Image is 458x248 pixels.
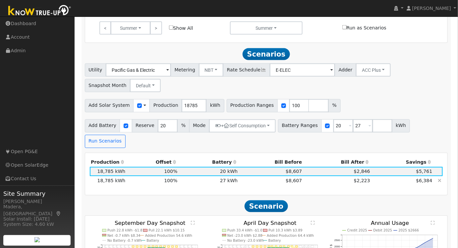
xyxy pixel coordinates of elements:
[189,119,209,133] span: Mode
[209,119,276,133] button: +Self Consumption
[356,63,391,77] button: ACC Plus
[164,169,177,174] span: 100%
[433,238,434,239] circle: onclick=""
[56,211,62,216] a: Map
[227,234,262,238] text: Net -23.0 kWh $2.88
[268,228,303,232] text: Pull 10.3 kWh $3.89
[347,228,367,232] text: Credit 2025
[3,216,71,223] div: Solar Install: [DATE]
[179,167,239,176] td: 20 kWh
[267,234,314,238] text: Added Production 64.4 kWh
[416,178,432,184] span: $6,384
[311,221,315,225] text: 
[227,99,278,112] span: Production Ranges
[431,221,435,225] text: 
[85,119,120,133] span: Add Battery
[399,228,419,232] text: 2025 $2666
[199,63,224,77] button: NBT
[177,119,189,133] span: %
[438,178,442,184] a: Hide scenario
[107,234,141,238] text: Net -0.7 kWh $8.34
[85,79,131,92] span: Snapshot Month
[3,198,71,205] div: [PERSON_NAME]
[145,234,192,238] text: Added Production 54.6 kWh
[223,63,270,77] span: Rate Schedule
[425,242,426,243] circle: onclick=""
[130,79,161,92] button: Default
[106,63,171,77] input: Select a Utility
[34,237,40,242] img: retrieve
[230,21,303,35] button: Summer
[111,21,150,35] button: Summer
[149,99,182,112] span: Production
[3,203,71,217] div: Madera, [GEOGRAPHIC_DATA]
[85,63,106,77] span: Utility
[243,48,290,60] span: Scenarios
[334,239,340,242] text: 2500
[171,63,199,77] span: Metering
[107,228,145,232] text: Push 22.8 kWh -$1.81
[239,158,303,167] th: Bill Before
[244,220,297,227] text: April Day Snapshot
[342,25,347,29] input: Run as Scenarios
[354,178,370,184] span: $2,223
[303,158,372,167] th: Bill After
[179,158,239,167] th: Battery
[90,167,127,176] td: 18,785 kWh
[148,228,185,232] text: Pull 22.1 kWh $10.15
[342,24,386,31] label: Run as Scenarios
[278,119,322,133] span: Battery Ranges
[3,189,71,198] span: Site Summary
[412,6,451,11] span: [PERSON_NAME]
[132,119,158,133] span: Reserve
[227,239,264,243] text: No Battery -23.0 kWh
[268,239,281,243] text: Battery
[286,178,302,184] span: $8,607
[371,220,409,227] text: Annual Usage
[90,158,127,167] th: Production
[5,4,75,19] img: Know True-Up
[392,119,410,133] span: kWh
[164,178,177,184] span: 100%
[90,176,127,186] td: 18,785 kWh
[115,220,186,227] text: September Day Snapshot
[335,63,356,77] span: Adder
[416,169,432,174] span: $5,761
[107,239,142,243] text: No Battery -0.7 kWh
[245,200,288,212] span: Scenario
[179,176,239,186] td: 27 kWh
[85,135,126,148] button: Run Scenarios
[85,99,134,112] span: Add Solar System
[169,25,193,32] label: Show All
[286,169,302,174] span: $8,607
[146,239,159,243] text: Battery
[354,169,370,174] span: $2,846
[406,160,427,165] span: Savings
[127,158,179,167] th: Offset
[150,21,162,35] a: >
[328,99,340,112] span: %
[99,21,111,35] a: <
[227,228,265,232] text: Push 33.4 kWh -$1.01
[206,99,224,112] span: kWh
[270,63,335,77] input: Select a Rate Schedule
[3,221,71,228] div: System Size: 4.60 kW
[373,228,392,232] text: Debit 2025
[191,221,195,225] text: 
[169,25,173,30] input: Show All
